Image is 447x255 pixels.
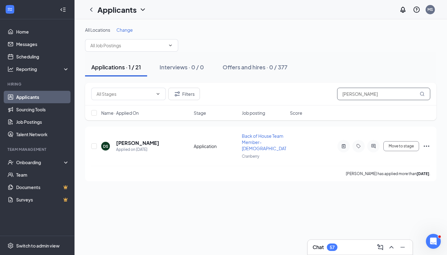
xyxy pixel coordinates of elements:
[427,7,433,12] div: MS
[194,143,238,149] div: Application
[242,154,259,159] span: Cranberry
[139,6,147,13] svg: ChevronDown
[375,242,385,252] button: ComposeMessage
[7,159,14,165] svg: UserCheck
[355,144,362,149] svg: Tag
[168,43,173,48] svg: ChevronDown
[194,110,206,116] span: Stage
[423,142,430,150] svg: Ellipses
[383,141,419,151] button: Move to stage
[388,243,395,251] svg: ChevronUp
[413,6,420,13] svg: QuestionInfo
[16,159,64,165] div: Onboarding
[7,147,68,152] div: Team Management
[426,234,441,249] iframe: Intercom live chat
[156,91,160,96] svg: ChevronDown
[174,90,181,98] svg: Filter
[101,110,139,116] span: Name · Applied On
[313,244,324,251] h3: Chat
[242,110,265,116] span: Job posting
[103,144,108,149] div: DS
[16,38,69,50] a: Messages
[16,50,69,63] a: Scheduling
[97,90,153,97] input: All Stages
[420,91,425,96] svg: MagnifyingGlass
[116,27,133,33] span: Change
[116,140,159,146] h5: [PERSON_NAME]
[116,146,159,153] div: Applied on [DATE]
[16,128,69,141] a: Talent Network
[16,25,69,38] a: Home
[377,243,384,251] svg: ComposeMessage
[386,242,396,252] button: ChevronUp
[16,103,69,116] a: Sourcing Tools
[330,245,335,250] div: 57
[16,243,60,249] div: Switch to admin view
[88,6,95,13] svg: ChevronLeft
[168,88,200,100] button: Filter Filters
[346,171,430,176] p: [PERSON_NAME] has applied more than .
[242,133,293,151] span: Back of House Team Member- [DEMOGRAPHIC_DATA]+
[7,66,14,72] svg: Analysis
[7,243,14,249] svg: Settings
[223,63,287,71] div: Offers and hires · 0 / 377
[16,193,69,206] a: SurveysCrown
[7,6,13,12] svg: WorkstreamLogo
[16,169,69,181] a: Team
[417,171,429,176] b: [DATE]
[91,63,141,71] div: Applications · 1 / 21
[398,242,408,252] button: Minimize
[399,6,407,13] svg: Notifications
[160,63,204,71] div: Interviews · 0 / 0
[7,81,68,87] div: Hiring
[16,181,69,193] a: DocumentsCrown
[60,7,66,13] svg: Collapse
[399,243,406,251] svg: Minimize
[90,42,165,49] input: All Job Postings
[85,27,110,33] span: All Locations
[337,88,430,100] input: Search in applications
[370,144,377,149] svg: ActiveChat
[16,91,69,103] a: Applicants
[16,116,69,128] a: Job Postings
[340,144,347,149] svg: ActiveNote
[97,4,137,15] h1: Applicants
[16,66,70,72] div: Reporting
[290,110,302,116] span: Score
